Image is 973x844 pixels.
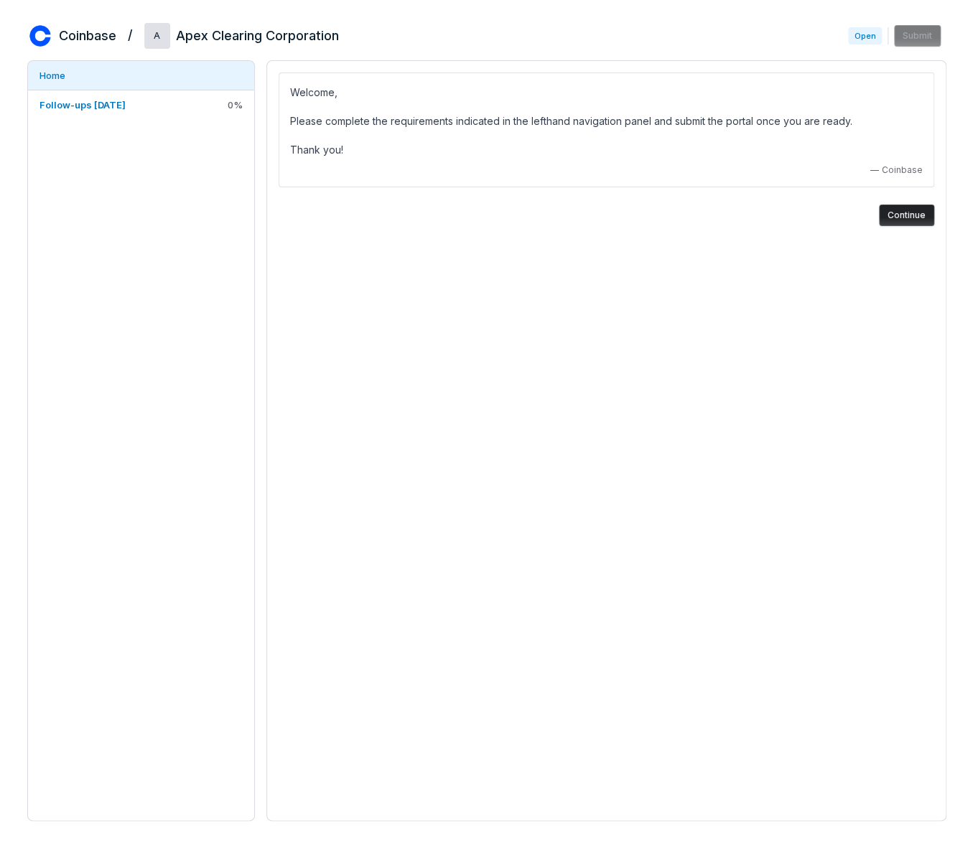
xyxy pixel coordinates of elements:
[848,27,881,44] span: Open
[228,98,243,111] span: 0 %
[290,84,923,101] p: Welcome,
[39,99,126,111] span: Follow-ups [DATE]
[59,27,116,45] h2: Coinbase
[870,164,879,176] span: —
[882,164,923,176] span: Coinbase
[128,23,133,44] h2: /
[290,141,923,159] p: Thank you!
[290,113,923,130] p: Please complete the requirements indicated in the lefthand navigation panel and submit the portal...
[28,61,254,90] a: Home
[879,205,934,226] button: Continue
[28,90,254,119] a: Follow-ups [DATE]0%
[176,27,339,45] h2: Apex Clearing Corporation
